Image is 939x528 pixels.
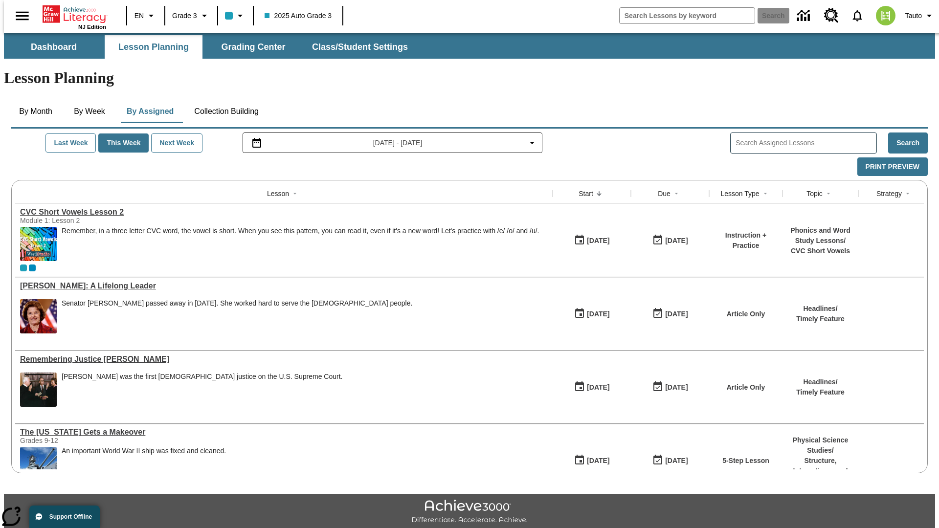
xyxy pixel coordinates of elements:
[168,7,214,24] button: Grade: Grade 3, Select a grade
[796,387,845,397] p: Timely Feature
[787,456,853,486] p: Structure, Interactions, and Properties of Matter
[796,304,845,314] p: Headlines /
[20,299,57,333] img: Senator Dianne Feinstein of California smiles with the U.S. flag behind her.
[727,309,765,319] p: Article Only
[312,42,408,53] span: Class/Student Settings
[8,1,37,30] button: Open side menu
[62,227,539,261] div: Remember, in a three letter CVC word, the vowel is short. When you see this pattern, you can read...
[62,373,342,407] div: Sandra Day O'Connor was the first female justice on the U.S. Supreme Court.
[119,100,181,123] button: By Assigned
[649,451,691,470] button: 10/15/25: Last day the lesson can be accessed
[20,437,167,444] div: Grades 9-12
[818,2,845,29] a: Resource Center, Will open in new tab
[20,428,548,437] div: The Missouri Gets a Makeover
[373,138,423,148] span: [DATE] - [DATE]
[593,188,605,199] button: Sort
[620,8,755,23] input: search field
[876,189,902,198] div: Strategy
[901,7,939,24] button: Profile/Settings
[4,33,935,59] div: SubNavbar
[587,308,609,320] div: [DATE]
[289,188,301,199] button: Sort
[62,299,412,333] div: Senator Dianne Feinstein passed away in September 2023. She worked hard to serve the American peo...
[571,451,613,470] button: 10/15/25: First time the lesson was available
[62,447,226,455] div: An important World War II ship was fixed and cleaned.
[265,11,332,21] span: 2025 Auto Grade 3
[62,299,412,308] div: Senator [PERSON_NAME] passed away in [DATE]. She worked hard to serve the [DEMOGRAPHIC_DATA] people.
[649,231,691,250] button: 10/15/25: Last day the lesson can be accessed
[62,447,226,481] div: An important World War II ship was fixed and cleaned.
[902,188,914,199] button: Sort
[870,3,901,28] button: Select a new avatar
[20,373,57,407] img: Chief Justice Warren Burger, wearing a black robe, holds up his right hand and faces Sandra Day O...
[571,378,613,396] button: 10/15/25: First time the lesson was available
[78,24,106,30] span: NJ Edition
[43,3,106,30] div: Home
[4,35,417,59] div: SubNavbar
[823,188,834,199] button: Sort
[65,100,114,123] button: By Week
[20,447,57,481] img: A group of people gather near the USS Missouri
[105,35,202,59] button: Lesson Planning
[29,506,100,528] button: Support Offline
[304,35,416,59] button: Class/Student Settings
[526,137,538,149] svg: Collapse Date Range Filter
[20,355,548,364] a: Remembering Justice O'Connor, Lessons
[796,314,845,324] p: Timely Feature
[787,246,853,256] p: CVC Short Vowels
[714,230,778,251] p: Instruction + Practice
[857,157,928,176] button: Print Preview
[118,42,189,53] span: Lesson Planning
[20,264,27,271] div: Current Class
[20,208,548,217] div: CVC Short Vowels Lesson 2
[186,100,267,123] button: Collection Building
[720,189,759,198] div: Lesson Type
[45,133,96,153] button: Last Week
[20,355,548,364] div: Remembering Justice O'Connor
[172,11,197,21] span: Grade 3
[888,132,928,154] button: Search
[727,382,765,393] p: Article Only
[658,189,671,198] div: Due
[722,456,769,466] p: 5-Step Lesson
[411,500,528,525] img: Achieve3000 Differentiate Accelerate Achieve
[62,227,539,235] p: Remember, in a three letter CVC word, the vowel is short. When you see this pattern, you can read...
[665,381,688,394] div: [DATE]
[587,455,609,467] div: [DATE]
[20,227,57,261] img: CVC Short Vowels Lesson 2.
[267,189,289,198] div: Lesson
[587,235,609,247] div: [DATE]
[130,7,161,24] button: Language: EN, Select a language
[151,133,202,153] button: Next Week
[665,235,688,247] div: [DATE]
[204,35,302,59] button: Grading Center
[760,188,771,199] button: Sort
[29,264,36,271] div: OL 2025 Auto Grade 4
[5,35,103,59] button: Dashboard
[905,11,922,21] span: Tauto
[845,3,870,28] a: Notifications
[796,377,845,387] p: Headlines /
[221,42,285,53] span: Grading Center
[571,305,613,323] button: 10/15/25: First time the lesson was available
[49,513,92,520] span: Support Offline
[579,189,593,198] div: Start
[806,189,823,198] div: Topic
[20,428,548,437] a: The Missouri Gets a Makeover, Lessons
[98,133,149,153] button: This Week
[791,2,818,29] a: Data Center
[62,373,342,381] div: [PERSON_NAME] was the first [DEMOGRAPHIC_DATA] justice on the U.S. Supreme Court.
[11,100,60,123] button: By Month
[20,282,548,290] a: Dianne Feinstein: A Lifelong Leader, Lessons
[20,217,167,224] div: Module 1: Lesson 2
[20,282,548,290] div: Dianne Feinstein: A Lifelong Leader
[736,136,876,150] input: Search Assigned Lessons
[43,4,106,24] a: Home
[4,69,935,87] h1: Lesson Planning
